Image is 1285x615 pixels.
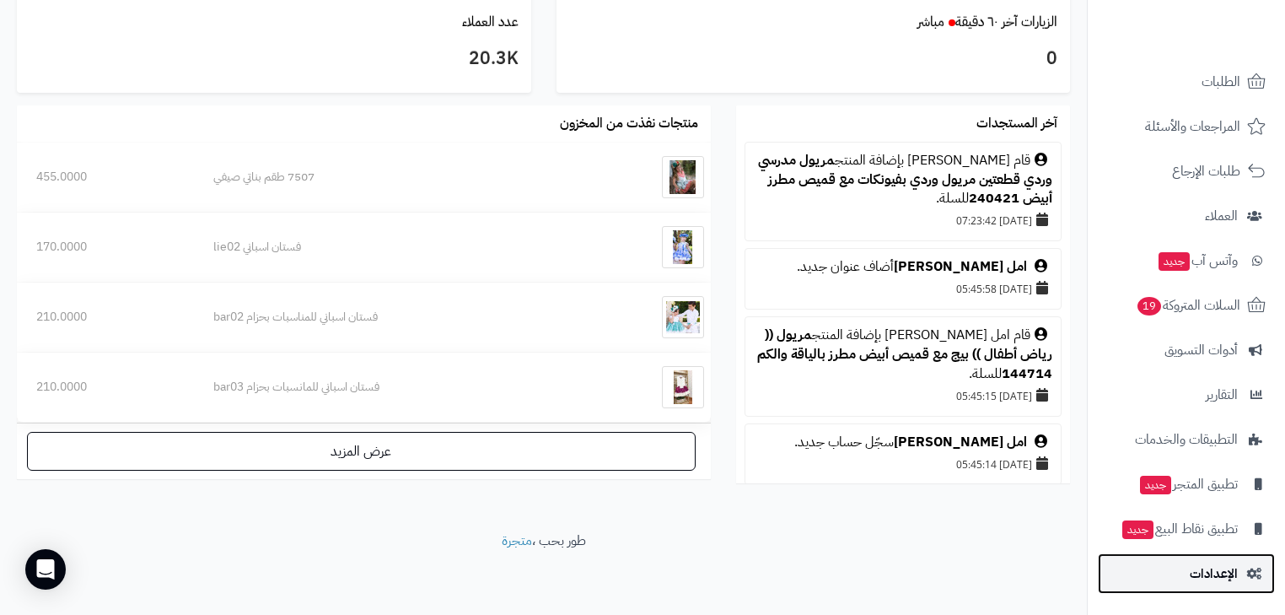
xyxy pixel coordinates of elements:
[1098,553,1275,594] a: الإعدادات
[754,326,1052,384] div: قام امل [PERSON_NAME] بإضافة المنتج للسلة.
[1098,330,1275,370] a: أدوات التسويق
[36,379,175,396] div: 210.0000
[662,226,704,268] img: فستان اسباني lie02
[894,256,1027,277] a: امل [PERSON_NAME]
[36,169,175,186] div: 455.0000
[1098,419,1275,460] a: التطبيقات والخدمات
[1145,115,1240,138] span: المراجعات والأسئلة
[917,12,944,32] small: مباشر
[1098,464,1275,504] a: تطبيق المتجرجديد
[25,549,66,590] div: Open Intercom Messenger
[758,150,1052,209] a: مريول مدرسي وردي قطعتين مريول وردي بفيونكات مع قميص مطرز أبيض 240421
[754,257,1052,277] div: أضاف عنوان جديد.
[1098,509,1275,549] a: تطبيق نقاط البيعجديد
[894,432,1027,452] a: امل [PERSON_NAME]
[462,12,519,32] a: عدد العملاء
[1098,106,1275,147] a: المراجعات والأسئلة
[1205,204,1238,228] span: العملاء
[1138,472,1238,496] span: تطبيق المتجر
[1202,70,1240,94] span: الطلبات
[662,366,704,408] img: فستان اسباني للمانسبات بحزام bar03
[1157,249,1238,272] span: وآتس آب
[1098,196,1275,236] a: العملاء
[757,325,1052,384] a: مريول (( رياض أطفال )) بيج مع قميص أبيض مطرز بالياقة والكم 144714
[560,116,698,132] h3: منتجات نفذت من المخزون
[27,432,696,471] a: عرض المزيد
[754,277,1052,300] div: [DATE] 05:45:58
[213,379,581,396] div: فستان اسباني للمانسبات بحزام bar03
[917,12,1057,32] a: الزيارات آخر ٦٠ دقيقةمباشر
[754,208,1052,232] div: [DATE] 07:23:42
[213,309,581,326] div: فستان اسباني للمناسبات بحزام bar02
[662,156,704,198] img: 7507 طقم بناتي صيفي
[1140,476,1171,494] span: جديد
[1172,159,1240,183] span: طلبات الإرجاع
[1098,285,1275,326] a: السلات المتروكة19
[662,296,704,338] img: فستان اسباني للمناسبات بحزام bar02
[754,384,1052,407] div: [DATE] 05:45:15
[30,45,519,73] h3: 20.3K
[1122,521,1153,539] span: جديد
[1098,375,1275,415] a: التقارير
[1137,297,1161,316] span: 19
[1164,338,1238,362] span: أدوات التسويق
[976,116,1057,132] h3: آخر المستجدات
[754,151,1052,209] div: قام [PERSON_NAME] بإضافة المنتج للسلة.
[213,239,581,256] div: فستان اسباني lie02
[36,309,175,326] div: 210.0000
[1135,428,1238,451] span: التطبيقات والخدمات
[1159,252,1190,271] span: جديد
[1098,62,1275,102] a: الطلبات
[569,45,1058,73] h3: 0
[1098,151,1275,192] a: طلبات الإرجاع
[754,433,1052,452] div: سجّل حساب جديد.
[502,531,532,551] a: متجرة
[36,239,175,256] div: 170.0000
[1136,294,1240,317] span: السلات المتروكة
[213,169,581,186] div: 7507 طقم بناتي صيفي
[1098,240,1275,281] a: وآتس آبجديد
[1206,383,1238,407] span: التقارير
[754,452,1052,476] div: [DATE] 05:45:14
[1121,517,1238,541] span: تطبيق نقاط البيع
[1190,562,1238,585] span: الإعدادات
